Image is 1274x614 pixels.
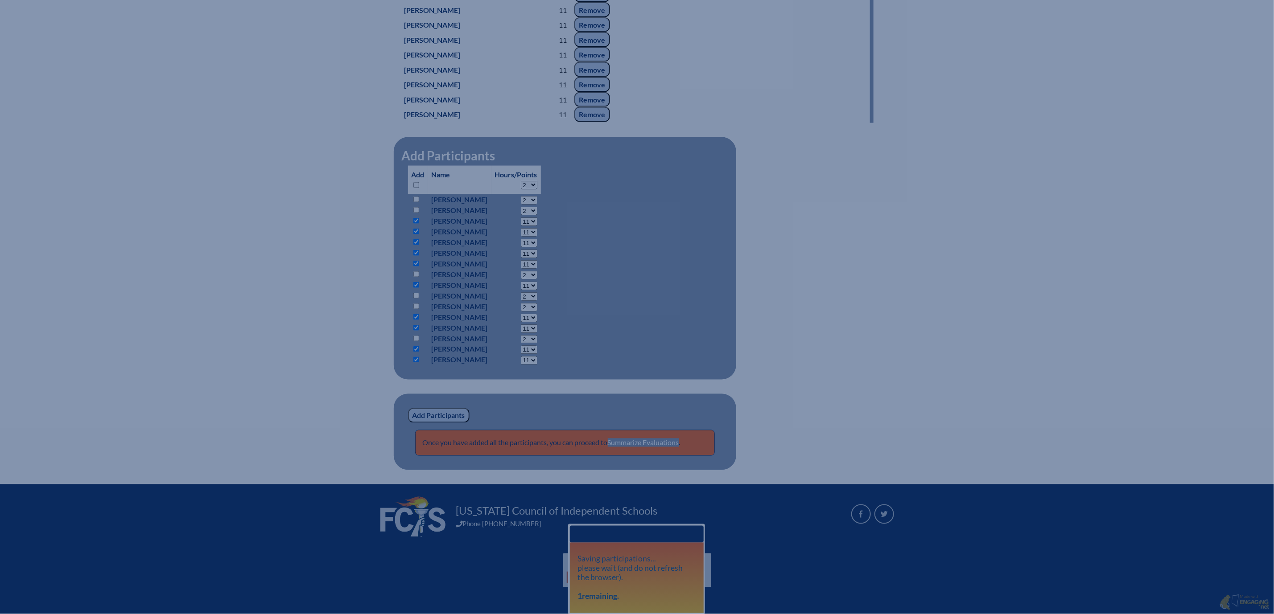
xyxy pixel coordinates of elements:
[495,169,537,180] p: Hours/Points
[432,323,488,333] p: [PERSON_NAME]
[574,92,610,107] input: Remove
[574,107,610,122] input: Remove
[544,17,571,33] td: 11
[380,497,445,537] img: FCIS_logo_white
[432,248,488,258] p: [PERSON_NAME]
[432,344,488,355] p: [PERSON_NAME]
[401,4,464,16] a: [PERSON_NAME]
[1232,594,1241,607] img: Engaging - Bring it online
[544,32,571,47] td: 11
[453,504,661,518] a: [US_STATE] Council of Independent Schools
[577,592,619,601] b: remaining.
[574,2,610,17] input: Remove
[544,2,571,17] td: 11
[544,92,571,107] td: 11
[1216,593,1273,613] a: Made with
[544,77,571,92] td: 11
[401,19,464,31] a: [PERSON_NAME]
[432,333,488,344] p: [PERSON_NAME]
[432,280,488,291] p: [PERSON_NAME]
[432,291,488,301] p: [PERSON_NAME]
[432,258,488,269] p: [PERSON_NAME]
[567,557,635,584] img: Int'l Council Advancing Independent School Accreditation logo
[432,312,488,323] p: [PERSON_NAME]
[401,34,464,46] a: [PERSON_NAME]
[415,430,715,456] p: Once you have added all the participants, you can proceed to .
[432,216,488,226] p: [PERSON_NAME]
[401,94,464,106] a: [PERSON_NAME]
[608,438,679,447] a: Summarize Evaluations
[401,108,464,120] a: [PERSON_NAME]
[401,78,464,90] a: [PERSON_NAME]
[577,592,582,601] span: 1
[432,194,488,205] p: [PERSON_NAME]
[574,62,610,77] input: Remove
[1240,599,1270,610] img: Engaging - Bring it online
[432,301,488,312] p: [PERSON_NAME]
[401,64,464,76] a: [PERSON_NAME]
[432,237,488,248] p: [PERSON_NAME]
[412,169,425,191] p: Add
[577,554,696,601] p: Saving participations... please wait (and do not refresh the browser).
[401,148,496,163] legend: Add Participants
[456,520,841,528] div: Phone [PHONE_NUMBER]
[401,49,464,61] a: [PERSON_NAME]
[574,32,610,47] input: Remove
[544,107,571,122] td: 11
[1220,594,1231,610] img: Engaging - Bring it online
[574,77,610,92] input: Remove
[1240,594,1270,611] p: Made with
[574,17,610,33] input: Remove
[432,169,488,180] p: Name
[432,355,488,365] p: [PERSON_NAME]
[544,47,571,62] td: 11
[432,269,488,280] p: [PERSON_NAME]
[408,408,470,423] input: Add Participants
[544,62,571,77] td: 11
[432,226,488,237] p: [PERSON_NAME]
[432,205,488,216] p: [PERSON_NAME]
[574,47,610,62] input: Remove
